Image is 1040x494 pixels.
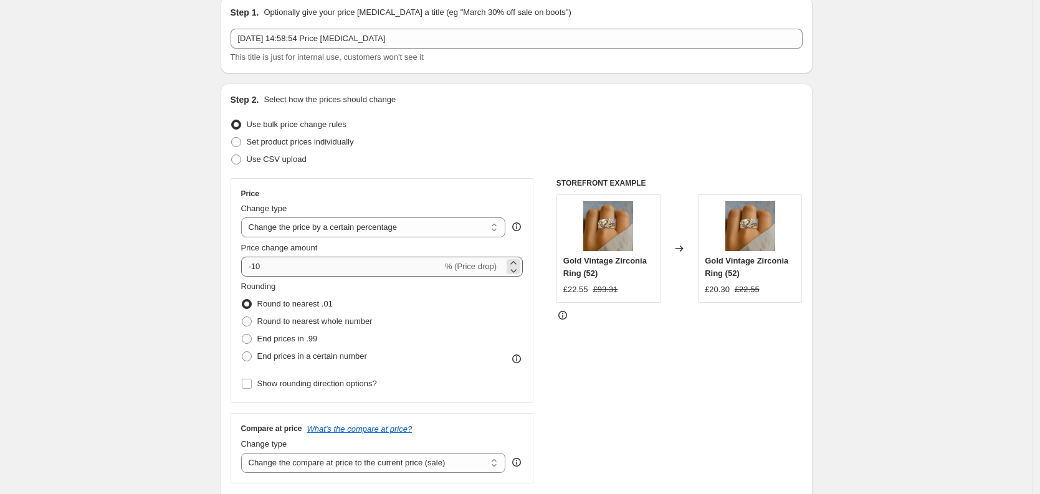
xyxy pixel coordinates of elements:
strike: £93.31 [593,283,618,296]
span: Change type [241,204,287,213]
span: Set product prices individually [247,137,354,146]
input: -15 [241,257,442,277]
span: End prices in .99 [257,334,318,343]
span: Use bulk price change rules [247,120,346,129]
span: Gold Vintage Zirconia Ring (52) [563,256,647,278]
h3: Compare at price [241,424,302,434]
div: £20.30 [705,283,730,296]
span: Use CSV upload [247,154,307,164]
span: Show rounding direction options? [257,379,377,388]
div: help [510,456,523,468]
h2: Step 2. [231,93,259,106]
div: help [510,221,523,233]
p: Optionally give your price [MEDICAL_DATA] a title (eg "March 30% off sale on boots") [264,6,571,19]
p: Select how the prices should change [264,93,396,106]
span: Round to nearest .01 [257,299,333,308]
h6: STOREFRONT EXAMPLE [556,178,803,188]
span: This title is just for internal use, customers won't see it [231,52,424,62]
span: Gold Vintage Zirconia Ring (52) [705,256,788,278]
h3: Price [241,189,259,199]
span: Rounding [241,282,276,291]
img: Dizajnbeznaslova-2025-06-23T155315.665_80x.png [583,201,633,251]
span: % (Price drop) [445,262,497,271]
span: Change type [241,439,287,449]
span: Round to nearest whole number [257,316,373,326]
span: End prices in a certain number [257,351,367,361]
div: £22.55 [563,283,588,296]
img: Dizajnbeznaslova-2025-06-23T155315.665_80x.png [725,201,775,251]
span: Price change amount [241,243,318,252]
h2: Step 1. [231,6,259,19]
button: What's the compare at price? [307,424,413,434]
input: 30% off holiday sale [231,29,803,49]
strike: £22.55 [735,283,760,296]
